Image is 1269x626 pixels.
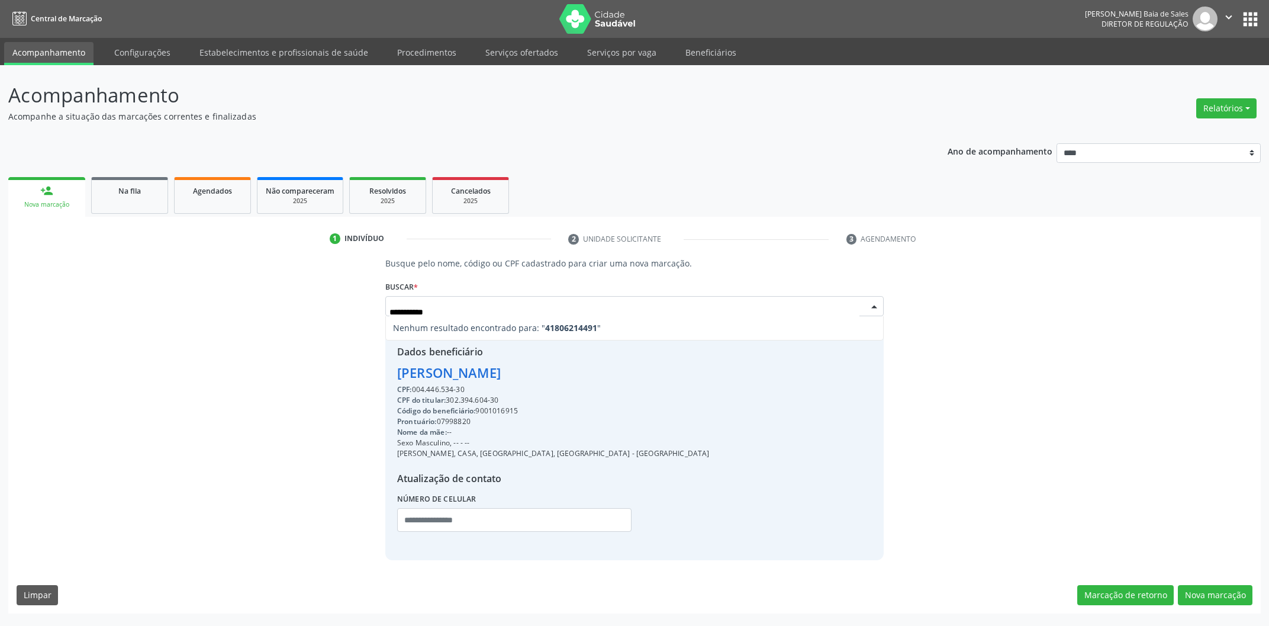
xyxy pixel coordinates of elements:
button: Limpar [17,585,58,605]
div: [PERSON_NAME] [397,363,710,383]
span: Nome da mãe: [397,427,447,437]
span: CPF do titular: [397,395,446,405]
div: Indivíduo [344,233,384,244]
a: Serviços por vaga [579,42,665,63]
button:  [1218,7,1240,31]
span: CPF: [397,384,412,394]
div: 1 [330,233,340,244]
button: Relatórios [1196,98,1257,118]
div: Dados beneficiário [397,345,710,359]
span: Não compareceram [266,186,334,196]
a: Beneficiários [677,42,745,63]
p: Acompanhamento [8,81,885,110]
img: img [1193,7,1218,31]
div: Nova marcação [17,200,77,209]
span: Na fila [118,186,141,196]
span: Resolvidos [369,186,406,196]
div: Sexo Masculino, -- - -- [397,438,710,448]
div: [PERSON_NAME], CASA, [GEOGRAPHIC_DATA], [GEOGRAPHIC_DATA] - [GEOGRAPHIC_DATA] [397,448,710,459]
strong: 41806214491 [545,322,597,333]
a: Procedimentos [389,42,465,63]
div: 07998820 [397,416,710,427]
div: [PERSON_NAME] Baia de Sales [1085,9,1189,19]
div: 2025 [441,197,500,206]
button: Marcação de retorno [1077,585,1174,605]
p: Busque pelo nome, código ou CPF cadastrado para criar uma nova marcação. [385,257,884,269]
span: Diretor de regulação [1101,19,1189,29]
div: Atualização de contato [397,471,710,486]
div: 9001016915 [397,406,710,416]
a: Central de Marcação [8,9,102,28]
span: Agendados [193,186,232,196]
span: Cancelados [451,186,491,196]
span: Código do beneficiário: [397,406,475,416]
label: Número de celular [397,490,476,508]
div: -- [397,427,710,438]
a: Acompanhamento [4,42,94,65]
button: apps [1240,9,1261,30]
div: person_add [40,184,53,197]
i:  [1222,11,1235,24]
button: Nova marcação [1178,585,1252,605]
p: Acompanhe a situação das marcações correntes e finalizadas [8,110,885,123]
span: Central de Marcação [31,14,102,24]
label: Buscar [385,278,418,296]
span: Prontuário: [397,416,437,426]
div: 302.394.604-30 [397,395,710,406]
a: Estabelecimentos e profissionais de saúde [191,42,376,63]
p: Ano de acompanhamento [948,143,1052,158]
span: Nenhum resultado encontrado para: " " [393,322,601,333]
div: 2025 [358,197,417,206]
div: 004.446.534-30 [397,384,710,395]
a: Configurações [106,42,179,63]
div: 2025 [266,197,334,206]
a: Serviços ofertados [477,42,566,63]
